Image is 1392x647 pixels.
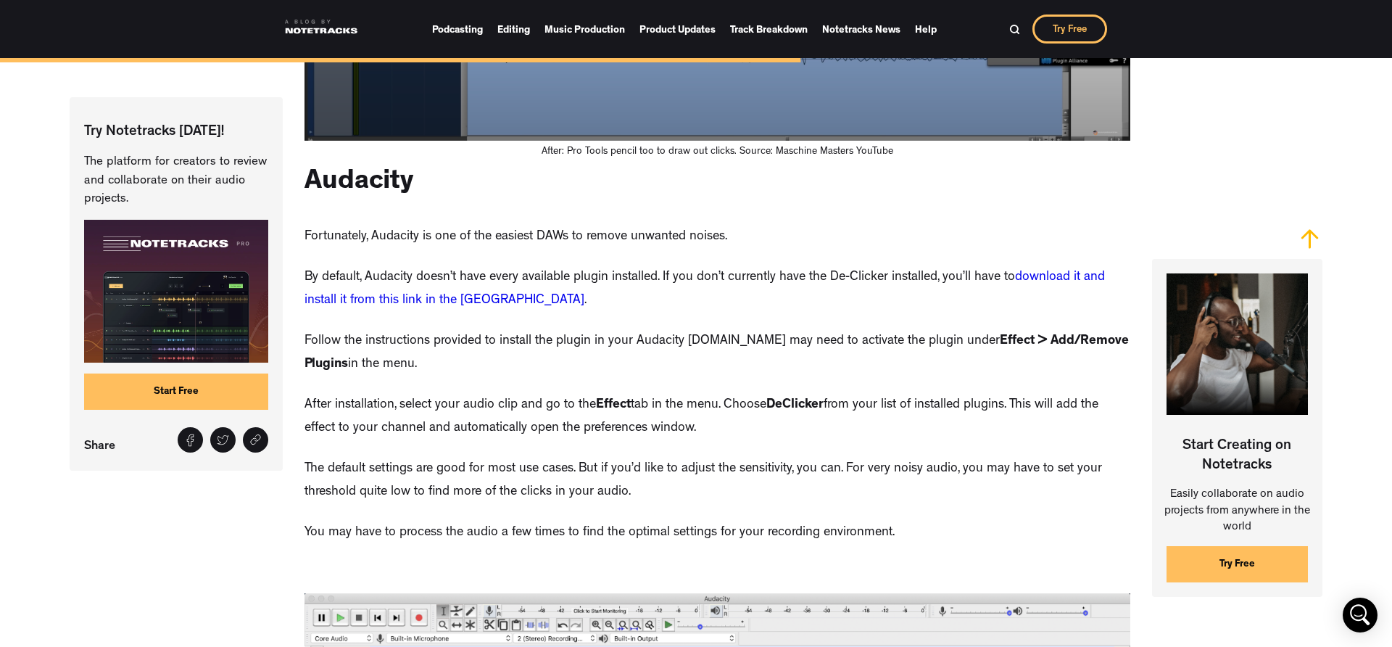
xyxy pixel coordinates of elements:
[210,427,236,453] a: Tweet
[766,399,824,412] strong: DeClicker
[1167,547,1308,583] a: Try Free
[1152,487,1322,536] p: Easily collaborate on audio projects from anywhere in the world
[304,166,413,201] h2: Audacity
[304,458,1130,504] p: The default settings are good for most use cases. But if you’d like to adjust the sensitivity, yo...
[304,226,727,250] p: Fortunately, Audacity is one of the easiest DAWs to remove unwanted noises.
[84,123,268,142] p: Try Notetracks [DATE]!
[84,153,268,209] p: The platform for creators to review and collaborate on their audio projects.
[304,271,1105,308] a: download it and install it from this link in the [GEOGRAPHIC_DATA]
[544,19,625,40] a: Music Production
[432,19,483,40] a: Podcasting
[1343,598,1377,632] div: Open Intercom Messenger
[249,434,262,446] img: Share link icon
[84,374,268,410] a: Start Free
[915,19,937,40] a: Help
[304,395,1130,440] p: After installation, select your audio clip and go to the tab in the menu. Choose from your list o...
[304,335,1129,371] strong: Effect > Add/Remove Plugins
[304,331,1130,376] p: Follow the instructions provided to install the plugin in your Audacity [DOMAIN_NAME] may need to...
[178,427,203,453] a: Share on Facebook
[497,19,530,40] a: Editing
[822,19,900,40] a: Notetracks News
[639,19,716,40] a: Product Updates
[1009,24,1020,35] img: Search Bar
[730,19,808,40] a: Track Breakdown
[1152,426,1322,477] p: Start Creating on Notetracks
[1032,15,1107,44] a: Try Free
[84,435,123,456] p: Share
[304,522,895,545] p: You may have to process the audio a few times to find the optimal settings for your recording env...
[304,267,1130,313] p: By default, Audacity doesn’t have every available plugin installed. If you don’t currently have t...
[596,399,631,412] strong: Effect
[304,144,1130,159] figcaption: After: Pro Tools pencil too to draw out clicks. Source: Maschine Masters YouTube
